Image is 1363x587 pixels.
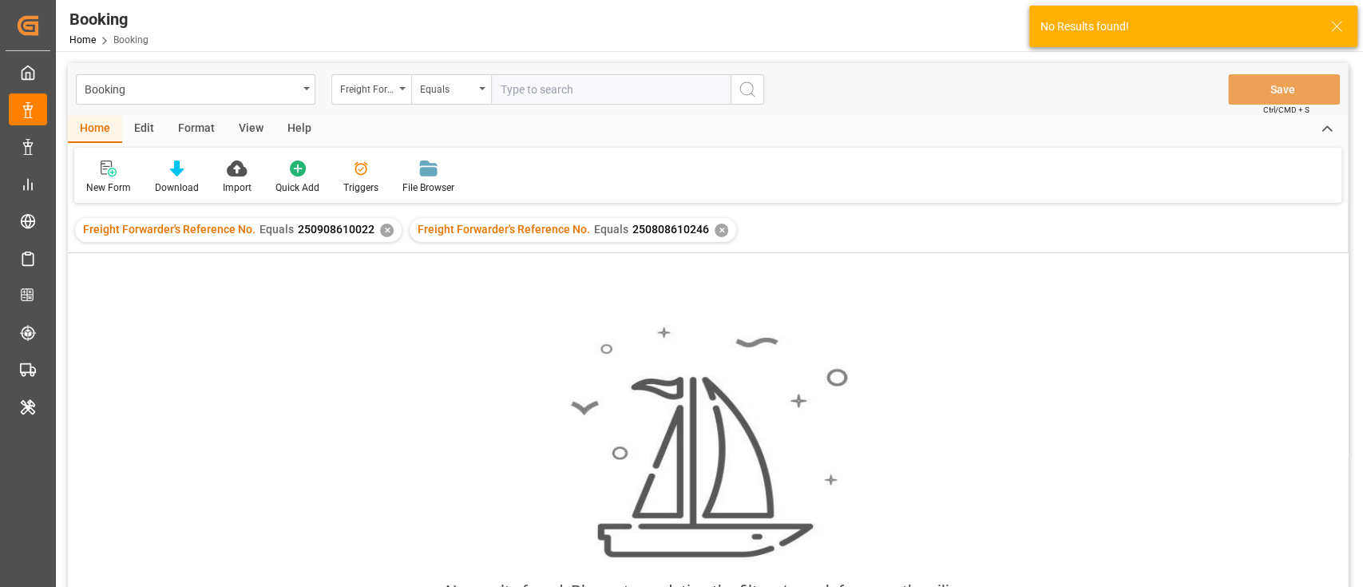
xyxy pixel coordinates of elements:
button: open menu [76,74,315,105]
img: smooth_sailing.jpeg [569,325,848,560]
a: Home [69,34,96,46]
span: Freight Forwarder's Reference No. [418,223,590,236]
div: Booking [69,7,149,31]
div: ✕ [380,224,394,237]
div: File Browser [402,180,454,195]
div: Booking [85,78,298,98]
div: Home [68,116,122,143]
input: Type to search [491,74,731,105]
div: Download [155,180,199,195]
span: Freight Forwarder's Reference No. [83,223,256,236]
button: Save [1228,74,1340,105]
div: No Results found! [1040,18,1315,35]
div: Triggers [343,180,378,195]
span: 250808610246 [632,223,709,236]
div: Freight Forwarder's Reference No. [340,78,394,97]
div: Quick Add [275,180,319,195]
div: View [227,116,275,143]
div: New Form [86,180,131,195]
div: Import [223,180,252,195]
span: 250908610022 [298,223,374,236]
div: Format [166,116,227,143]
span: Equals [594,223,628,236]
div: ✕ [715,224,728,237]
button: open menu [411,74,491,105]
button: open menu [331,74,411,105]
button: search button [731,74,764,105]
div: Equals [420,78,474,97]
div: Edit [122,116,166,143]
span: Ctrl/CMD + S [1263,104,1310,116]
div: Help [275,116,323,143]
span: Equals [260,223,294,236]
